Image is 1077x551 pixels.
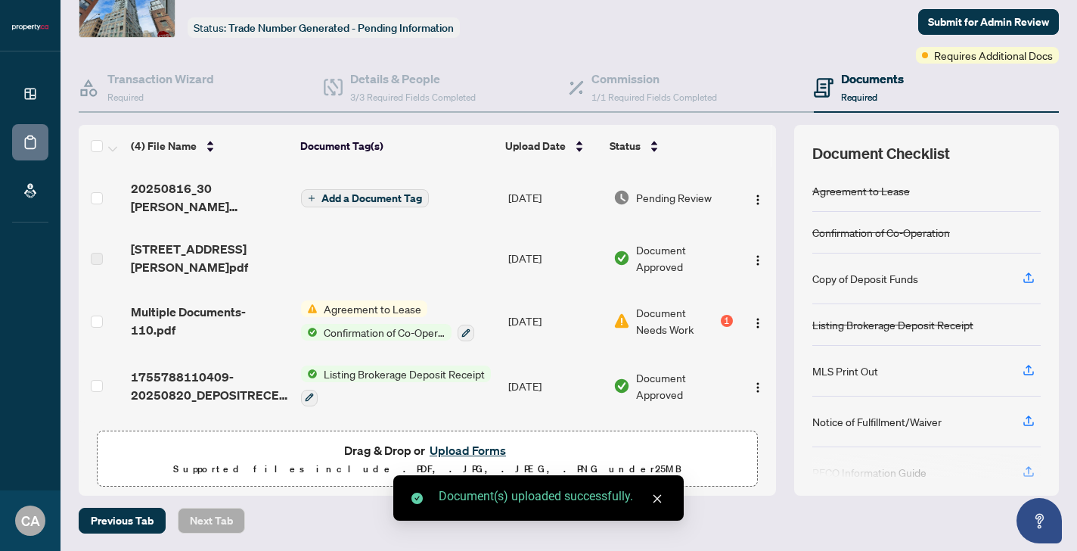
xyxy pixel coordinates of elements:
span: 3/3 Required Fields Completed [350,92,476,103]
span: check-circle [411,493,423,504]
button: Logo [746,374,770,398]
span: Multiple Documents-110.pdf [131,303,289,339]
button: Add a Document Tag [301,189,429,207]
span: Requires Additional Docs [934,47,1053,64]
span: Document Needs Work [636,304,718,338]
button: Upload Forms [425,440,511,460]
th: (4) File Name [125,125,294,167]
span: Required [841,92,877,103]
img: Document Status [613,189,630,206]
img: Status Icon [301,366,318,382]
span: Previous Tab [91,509,154,533]
span: 1/1 Required Fields Completed [591,92,717,103]
button: Submit for Admin Review [918,9,1059,35]
span: CA [21,510,40,531]
span: Document Approved [636,369,733,403]
img: logo [12,23,48,32]
span: 1755788110409-20250820_DEPOSITRECEIPT30NelsonStreet280.pdf [131,368,289,404]
h4: Details & People [350,70,476,88]
span: Status [610,138,641,154]
h4: Commission [591,70,717,88]
button: Status IconListing Brokerage Deposit Receipt [301,366,491,406]
img: Logo [752,317,764,329]
img: Document Status [613,378,630,394]
span: Trade Number Generated - Pending Information [228,21,454,35]
button: Open asap [1016,498,1062,543]
img: Logo [752,254,764,266]
span: Listing Brokerage Deposit Receipt [318,366,491,382]
span: Submit for Admin Review [928,10,1049,34]
span: (4) File Name [131,138,197,154]
span: Upload Date [505,138,566,154]
td: [DATE] [502,353,607,419]
span: close [652,493,663,504]
span: Agreement to Lease [318,300,427,317]
h4: Documents [841,70,904,88]
div: Notice of Fulfillment/Waiver [812,413,942,430]
img: Logo [752,194,764,206]
span: Pending Review [636,189,712,206]
button: Previous Tab [79,508,166,534]
button: Logo [746,309,770,333]
button: Status IconAgreement to LeaseStatus IconConfirmation of Co-Operation [301,300,474,341]
h4: Transaction Wizard [107,70,214,88]
button: Logo [746,246,770,270]
span: Document Approved [636,241,733,275]
span: plus [308,195,315,202]
th: Upload Date [499,125,604,167]
td: [DATE] [502,288,607,353]
div: Listing Brokerage Deposit Receipt [812,316,973,333]
th: Document Tag(s) [294,125,499,167]
img: Status Icon [301,300,318,317]
div: Agreement to Lease [812,182,910,199]
div: 1 [721,315,733,327]
span: Add a Document Tag [321,193,422,204]
span: [STREET_ADDRESS][PERSON_NAME]pdf [131,240,289,276]
td: [DATE] [502,228,607,288]
span: Drag & Drop orUpload FormsSupported files include .PDF, .JPG, .JPEG, .PNG under25MB [98,431,757,487]
button: Next Tab [178,508,245,534]
div: MLS Print Out [812,363,878,379]
img: Logo [752,381,764,394]
p: Supported files include .PDF, .JPG, .JPEG, .PNG under 25 MB [107,460,748,478]
span: Required [107,92,144,103]
button: Logo [746,185,770,210]
img: Document Status [613,313,630,329]
span: Drag & Drop or [344,440,511,460]
th: Status [604,125,734,167]
span: Document Checklist [812,143,950,164]
div: Copy of Deposit Funds [812,270,918,287]
div: Document(s) uploaded successfully. [439,487,666,506]
img: Status Icon [301,324,318,341]
button: Add a Document Tag [301,188,429,208]
td: [DATE] [502,167,607,228]
span: Confirmation of Co-Operation [318,324,452,341]
a: Close [649,490,666,507]
img: Document Status [613,250,630,266]
div: Confirmation of Co-Operation [812,224,950,241]
span: 20250816_30 [PERSON_NAME] 2805_Offer Sign Back-3-2.pdf [131,179,289,216]
div: Status: [188,17,460,38]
